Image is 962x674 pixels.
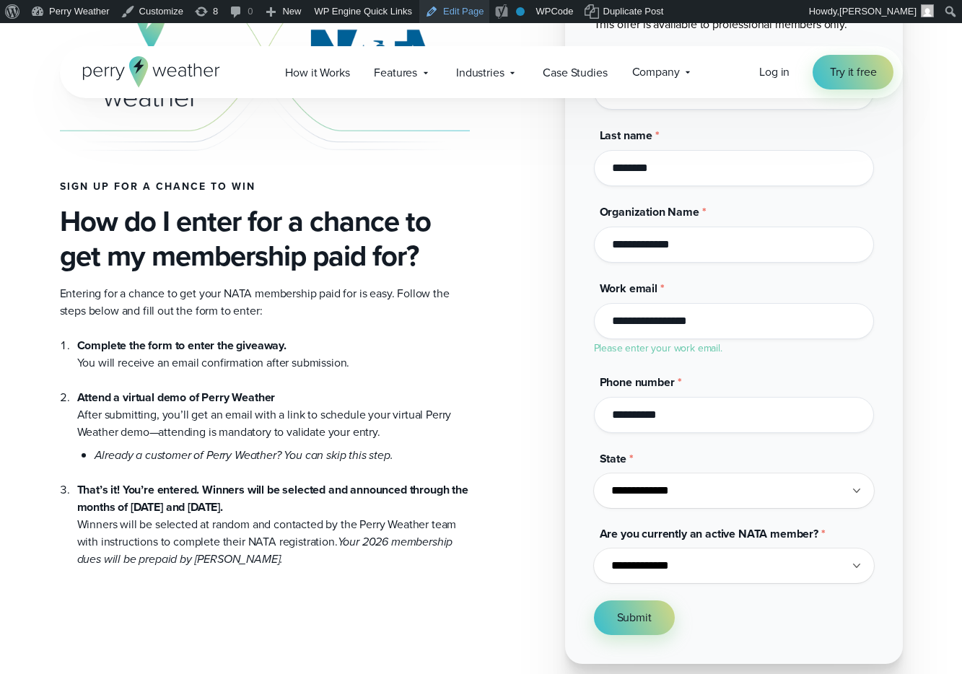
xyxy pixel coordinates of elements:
[285,64,349,82] span: How it Works
[374,64,417,82] span: Features
[594,341,722,356] label: Please enter your work email.
[543,64,607,82] span: Case Studies
[60,285,470,320] p: Entering for a chance to get your NATA membership paid for is easy. Follow the steps below and fi...
[530,58,619,87] a: Case Studies
[617,609,652,626] span: Submit
[273,58,362,87] a: How it Works
[600,280,657,297] span: Work email
[77,372,470,464] li: After submitting, you’ll get an email with a link to schedule your virtual Perry Weather demo—att...
[516,7,525,16] div: No index
[77,337,470,372] li: You will receive an email confirmation after submission.
[594,600,675,635] button: Submit
[830,64,876,81] span: Try it free
[95,447,393,463] em: Already a customer of Perry Weather? You can skip this step.
[632,64,680,81] span: Company
[77,337,287,354] strong: Complete the form to enter the giveaway.
[813,55,893,89] a: Try it free
[759,64,790,81] a: Log in
[60,204,470,273] h3: How do I enter for a chance to get my membership paid for?
[600,374,675,390] span: Phone number
[600,127,653,144] span: Last name
[60,181,470,193] h4: Sign up for a chance to win
[77,389,276,406] strong: Attend a virtual demo of Perry Weather
[456,64,504,82] span: Industries
[600,450,626,467] span: State
[77,481,468,515] strong: That’s it! You’re entered. Winners will be selected and announced through the months of [DATE] an...
[839,6,917,17] span: [PERSON_NAME]
[77,533,453,567] em: Your 2026 membership dues will be prepaid by [PERSON_NAME].
[600,525,818,542] span: Are you currently an active NATA member?
[759,64,790,80] span: Log in
[77,464,470,568] li: Winners will be selected at random and contacted by the Perry Weather team with instructions to c...
[600,203,699,220] span: Organization Name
